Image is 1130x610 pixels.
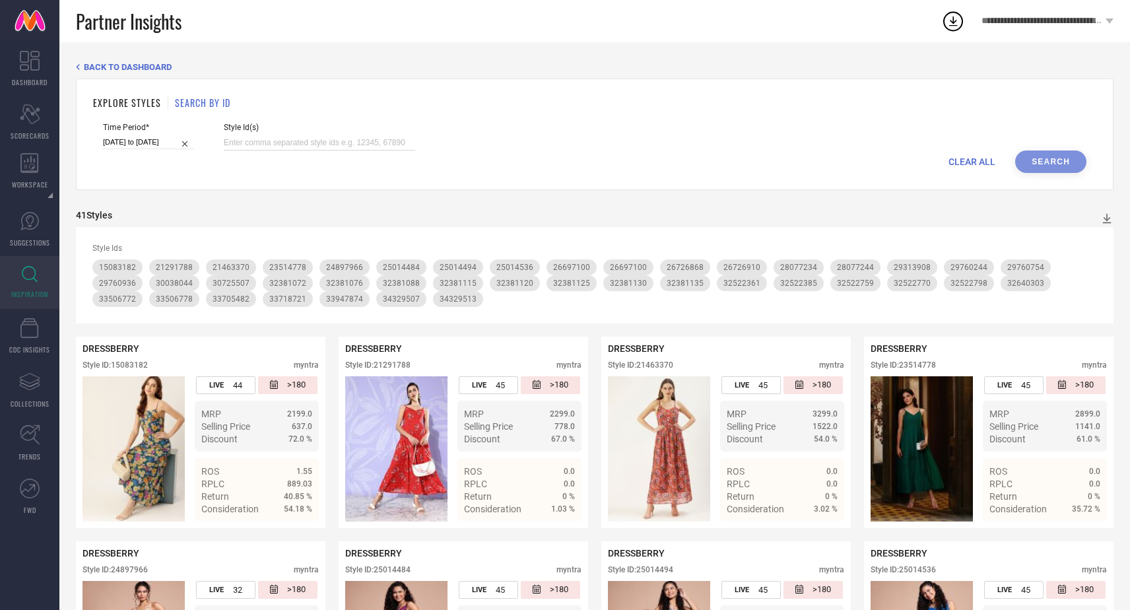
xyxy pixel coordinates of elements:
span: 25014494 [440,263,477,272]
div: 41 Styles [76,210,112,220]
span: 32522770 [894,279,931,288]
span: Discount [201,434,238,444]
span: >180 [813,380,831,391]
span: 61.0 % [1077,434,1100,444]
span: 32640303 [1007,279,1044,288]
span: Details [545,527,575,538]
span: 45 [496,380,505,390]
span: ROS [464,466,482,477]
span: MRP [201,409,221,419]
span: 0.0 [826,479,838,489]
div: Number of days the style has been live on the platform [196,581,255,599]
span: 1141.0 [1075,422,1100,431]
span: DRESSBERRY [345,548,402,559]
span: 1.55 [296,467,312,476]
span: LIVE [735,586,749,594]
span: 26697100 [553,263,590,272]
span: RPLC [989,479,1013,489]
div: myntra [819,565,844,574]
a: Details [532,527,575,538]
span: DRESSBERRY [608,343,665,354]
span: Consideration [201,504,259,514]
span: 32381125 [553,279,590,288]
span: 35.72 % [1072,504,1100,514]
div: Number of days the style has been live on the platform [459,376,518,394]
span: 32381130 [610,279,647,288]
span: 54.0 % [814,434,838,444]
span: 72.0 % [288,434,312,444]
span: Details [282,527,312,538]
span: 45 [1021,380,1030,390]
span: Selling Price [201,421,250,432]
img: Style preview image [871,376,973,522]
span: 40.85 % [284,492,312,501]
span: 21463370 [213,263,249,272]
span: 32522759 [837,279,874,288]
span: >180 [287,380,306,391]
span: 0 % [562,492,575,501]
span: ROS [727,466,745,477]
div: myntra [294,565,319,574]
span: 1.03 % [551,504,575,514]
span: MRP [464,409,484,419]
a: Details [269,527,312,538]
span: 45 [758,585,768,595]
div: Click to view image [345,376,448,522]
span: 3299.0 [813,409,838,419]
span: 30725507 [213,279,249,288]
span: TRENDS [18,452,41,461]
span: 0 % [825,492,838,501]
span: 24897966 [326,263,363,272]
div: Number of days the style has been live on the platform [984,581,1044,599]
span: BACK TO DASHBOARD [84,62,172,72]
span: Return [464,491,492,502]
span: Discount [464,434,500,444]
span: SUGGESTIONS [10,238,50,248]
span: 26726910 [723,263,760,272]
span: 26726868 [667,263,704,272]
span: LIVE [209,586,224,594]
span: >180 [813,584,831,595]
span: DRESSBERRY [608,548,665,559]
span: 54.18 % [284,504,312,514]
span: 32381120 [496,279,533,288]
span: 30038044 [156,279,193,288]
span: 32522361 [723,279,760,288]
div: Click to view image [871,376,973,522]
span: 45 [496,585,505,595]
span: 32381076 [326,279,363,288]
div: Number of days since the style was first listed on the platform [521,376,580,394]
span: SCORECARDS [11,131,50,141]
span: Style Id(s) [224,123,415,132]
span: >180 [1075,584,1094,595]
span: ROS [989,466,1007,477]
span: CDC INSIGHTS [9,345,50,355]
span: LIVE [472,586,486,594]
span: 2199.0 [287,409,312,419]
span: 32381088 [383,279,420,288]
span: DRESSBERRY [83,343,139,354]
span: 637.0 [292,422,312,431]
div: Number of days since the style was first listed on the platform [521,581,580,599]
div: Style ID: 15083182 [83,360,148,370]
span: 0.0 [1089,467,1100,476]
a: Details [795,527,838,538]
img: Style preview image [345,376,448,522]
span: LIVE [209,381,224,390]
span: WORKSPACE [12,180,48,189]
span: 32381135 [667,279,704,288]
span: >180 [550,380,568,391]
span: DRESSBERRY [345,343,402,354]
span: LIVE [735,381,749,390]
span: 32522798 [950,279,987,288]
div: Open download list [941,9,965,33]
span: 45 [1021,585,1030,595]
span: FWD [24,505,36,515]
span: DRESSBERRY [871,343,927,354]
span: 1522.0 [813,422,838,431]
span: Return [201,491,229,502]
span: 67.0 % [551,434,575,444]
div: Number of days the style has been live on the platform [459,581,518,599]
div: Style ID: 21463370 [608,360,673,370]
input: Enter comma separated style ids e.g. 12345, 67890 [224,135,415,151]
